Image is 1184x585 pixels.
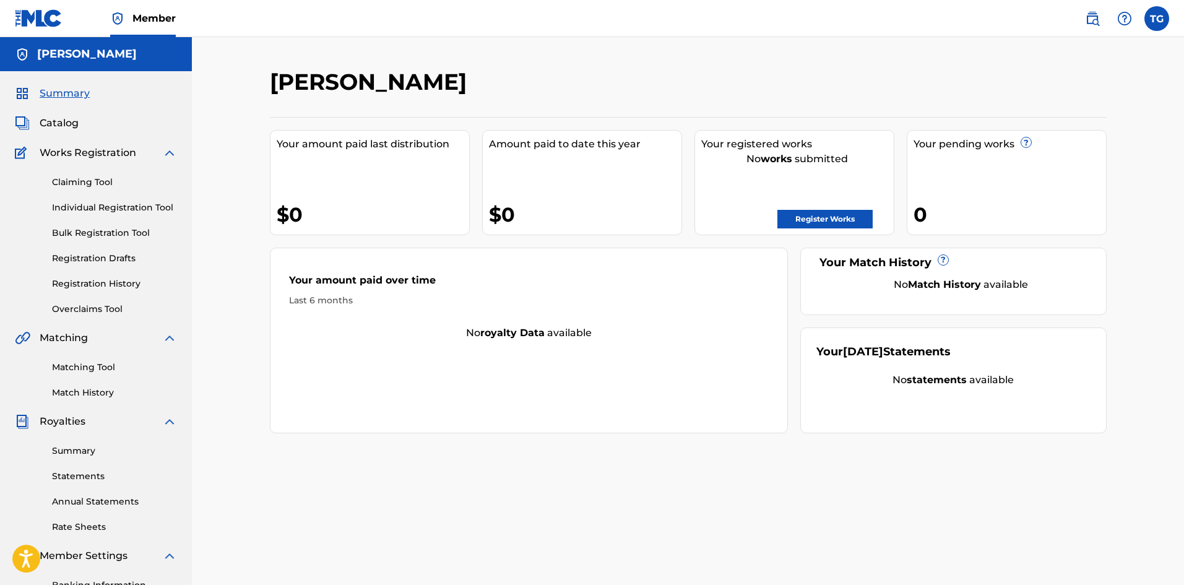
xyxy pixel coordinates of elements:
[1085,11,1100,26] img: search
[52,277,177,290] a: Registration History
[40,145,136,160] span: Works Registration
[489,201,681,228] div: $0
[132,11,176,25] span: Member
[52,521,177,534] a: Rate Sheets
[832,277,1091,292] div: No available
[289,294,769,307] div: Last 6 months
[40,548,127,563] span: Member Settings
[15,116,30,131] img: Catalog
[162,414,177,429] img: expand
[15,414,30,429] img: Royalties
[843,345,883,358] span: [DATE]
[1117,11,1132,26] img: help
[15,116,79,131] a: CatalogCatalog
[110,11,125,26] img: Top Rightsholder
[15,86,90,101] a: SummarySummary
[761,153,792,165] strong: works
[480,327,545,339] strong: royalty data
[270,68,473,96] h2: [PERSON_NAME]
[277,137,469,152] div: Your amount paid last distribution
[777,210,873,228] a: Register Works
[40,414,85,429] span: Royalties
[52,386,177,399] a: Match History
[52,495,177,508] a: Annual Statements
[1080,6,1105,31] a: Public Search
[162,548,177,563] img: expand
[15,9,63,27] img: MLC Logo
[816,344,951,360] div: Your Statements
[908,279,981,290] strong: Match History
[15,86,30,101] img: Summary
[40,86,90,101] span: Summary
[52,176,177,189] a: Claiming Tool
[1149,388,1184,488] iframe: Resource Center
[938,255,948,265] span: ?
[270,326,788,340] div: No available
[914,137,1106,152] div: Your pending works
[701,152,894,167] div: No submitted
[15,47,30,62] img: Accounts
[40,331,88,345] span: Matching
[52,201,177,214] a: Individual Registration Tool
[1021,137,1031,147] span: ?
[15,331,30,345] img: Matching
[52,444,177,457] a: Summary
[162,331,177,345] img: expand
[701,137,894,152] div: Your registered works
[489,137,681,152] div: Amount paid to date this year
[162,145,177,160] img: expand
[289,273,769,294] div: Your amount paid over time
[816,254,1091,271] div: Your Match History
[52,470,177,483] a: Statements
[15,548,30,563] img: Member Settings
[914,201,1106,228] div: 0
[37,47,137,61] h5: Tyshawn Grauvogl
[277,201,469,228] div: $0
[1112,6,1137,31] div: Help
[40,116,79,131] span: Catalog
[52,252,177,265] a: Registration Drafts
[52,361,177,374] a: Matching Tool
[816,373,1091,388] div: No available
[907,374,967,386] strong: statements
[1144,6,1169,31] div: User Menu
[52,227,177,240] a: Bulk Registration Tool
[15,145,31,160] img: Works Registration
[52,303,177,316] a: Overclaims Tool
